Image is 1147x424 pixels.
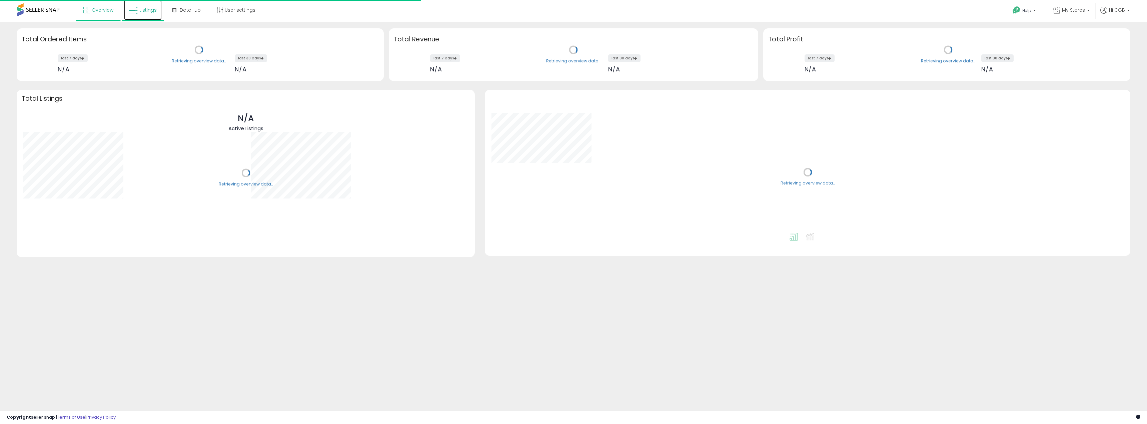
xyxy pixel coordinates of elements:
div: Retrieving overview data.. [546,58,601,64]
div: Retrieving overview data.. [781,180,835,186]
a: Hi CGB [1100,7,1130,22]
span: Help [1022,8,1031,13]
span: DataHub [180,7,201,13]
div: Retrieving overview data.. [921,58,975,64]
div: Retrieving overview data.. [172,58,226,64]
span: Overview [92,7,113,13]
a: Help [1007,1,1043,22]
div: Retrieving overview data.. [219,181,273,187]
span: My Stores [1062,7,1085,13]
span: Hi CGB [1109,7,1125,13]
span: Listings [139,7,157,13]
i: Get Help [1012,6,1021,14]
